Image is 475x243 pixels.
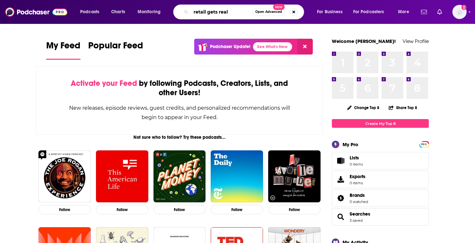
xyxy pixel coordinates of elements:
[332,171,429,188] a: Exports
[153,205,206,214] button: Follow
[38,205,91,214] button: Follow
[332,38,396,44] a: Welcome [PERSON_NAME]!
[69,103,290,122] div: New releases, episode reviews, guest credits, and personalized recommendations will begin to appe...
[398,7,409,16] span: More
[76,7,108,17] button: open menu
[36,135,323,140] div: Not sure who to follow? Try these podcasts...
[211,150,263,203] img: The Daily
[334,175,347,184] span: Exports
[334,212,347,221] a: Searches
[153,150,206,203] img: Planet Money
[350,181,365,185] span: 0 items
[312,7,351,17] button: open menu
[343,104,383,112] button: Change Top 8
[317,7,343,16] span: For Business
[420,142,428,147] a: PRO
[350,174,365,179] span: Exports
[334,194,347,203] a: Brands
[268,150,321,203] img: My Favorite Murder with Karen Kilgariff and Georgia Hardstark
[332,152,429,169] a: Lists
[5,6,67,18] img: Podchaser - Follow, Share and Rate Podcasts
[452,5,467,19] img: User Profile
[353,7,384,16] span: For Podcasters
[96,205,148,214] button: Follow
[88,40,143,55] span: Popular Feed
[394,7,417,17] button: open menu
[332,119,429,128] a: Create My Top 8
[107,7,129,17] a: Charts
[133,7,169,17] button: open menu
[350,218,363,223] a: 3 saved
[350,162,363,167] span: 0 items
[349,7,394,17] button: open menu
[350,192,368,198] a: Brands
[138,7,161,16] span: Monitoring
[96,150,148,203] img: This American Life
[46,40,80,60] a: My Feed
[350,199,368,204] a: 0 watched
[452,5,467,19] span: Logged in as maiak
[80,7,99,16] span: Podcasts
[253,42,292,51] a: See What's New
[210,44,250,49] p: Podchaser Update!
[69,79,290,97] div: by following Podcasts, Creators, Lists, and other Users!
[350,211,370,217] a: Searches
[111,7,125,16] span: Charts
[252,8,285,16] button: Open AdvancedNew
[350,192,365,198] span: Brands
[211,205,263,214] button: Follow
[273,4,285,10] span: New
[350,155,359,161] span: Lists
[71,78,137,88] span: Activate your Feed
[461,5,467,10] svg: Add a profile image
[418,6,429,17] a: Show notifications dropdown
[332,208,429,226] span: Searches
[350,155,363,161] span: Lists
[388,101,417,114] button: Share Top 8
[88,40,143,60] a: Popular Feed
[435,6,445,17] a: Show notifications dropdown
[343,141,358,147] div: My Pro
[452,5,467,19] button: Show profile menu
[46,40,80,55] span: My Feed
[332,189,429,207] span: Brands
[403,38,429,44] a: View Profile
[268,205,321,214] button: Follow
[255,10,282,14] span: Open Advanced
[191,7,252,17] input: Search podcasts, credits, & more...
[334,156,347,165] span: Lists
[179,5,310,19] div: Search podcasts, credits, & more...
[38,150,91,203] img: The Joe Rogan Experience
